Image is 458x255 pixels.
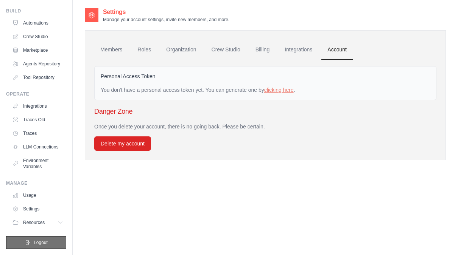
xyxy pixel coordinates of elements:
[9,100,66,112] a: Integrations
[131,40,157,60] a: Roles
[9,58,66,70] a: Agents Repository
[101,73,156,80] label: Personal Access Token
[9,127,66,139] a: Traces
[23,219,45,226] span: Resources
[34,240,48,246] span: Logout
[9,155,66,173] a: Environment Variables
[9,141,66,153] a: LLM Connections
[94,123,436,130] p: Once you delete your account, there is no going back. Please be certain.
[103,17,229,23] p: Manage your account settings, invite new members, and more.
[94,136,151,151] button: Delete my account
[9,114,66,126] a: Traces Old
[101,86,430,94] div: You don't have a personal access token yet. You can generate one by .
[9,71,66,83] a: Tool Repository
[9,189,66,201] a: Usage
[160,40,202,60] a: Organization
[321,40,353,60] a: Account
[6,236,66,249] button: Logout
[206,40,246,60] a: Crew Studio
[94,40,128,60] a: Members
[264,87,294,93] a: clicking here
[9,17,66,29] a: Automations
[9,31,66,43] a: Crew Studio
[6,91,66,97] div: Operate
[249,40,276,60] a: Billing
[6,180,66,186] div: Manage
[9,203,66,215] a: Settings
[94,106,436,117] h3: Danger Zone
[103,8,229,17] h2: Settings
[9,216,66,229] button: Resources
[9,44,66,56] a: Marketplace
[279,40,318,60] a: Integrations
[6,8,66,14] div: Build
